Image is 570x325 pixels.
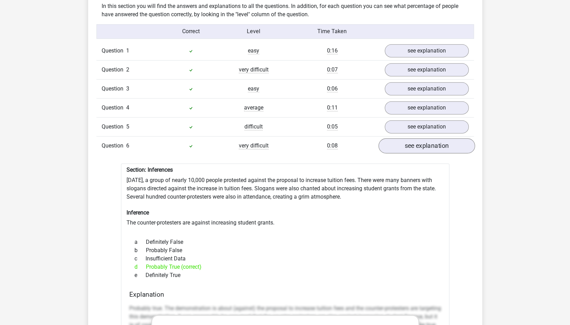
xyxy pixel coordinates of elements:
div: In this section you will find the answers and explanations to all the questions. In addition, for... [96,2,474,19]
div: Level [222,27,285,36]
div: Definitely False [129,238,441,246]
span: 3 [126,85,129,92]
span: very difficult [239,66,269,73]
span: 0:05 [327,123,338,130]
span: a [134,238,146,246]
span: 2 [126,66,129,73]
a: see explanation [385,82,469,95]
span: easy [248,47,259,54]
h4: Explanation [129,290,441,298]
span: d [134,263,146,271]
div: Time Taken [285,27,379,36]
span: 0:11 [327,104,338,111]
h6: Section: Inferences [127,166,444,173]
div: Insufficient Data [129,255,441,263]
div: Probably False [129,246,441,255]
a: see explanation [385,63,469,76]
span: 0:16 [327,47,338,54]
span: Question [102,47,126,55]
a: see explanation [378,138,475,154]
span: 0:06 [327,85,338,92]
span: 0:07 [327,66,338,73]
a: see explanation [385,120,469,133]
span: Question [102,85,126,93]
h6: Inference [127,209,444,216]
span: difficult [244,123,263,130]
span: 0:08 [327,142,338,149]
span: e [134,271,146,279]
div: Probably True (correct) [129,263,441,271]
span: Question [102,123,126,131]
span: average [244,104,263,111]
span: 1 [126,47,129,54]
span: 5 [126,123,129,130]
span: Question [102,142,126,150]
span: b [134,246,146,255]
span: Question [102,104,126,112]
span: c [134,255,146,263]
span: easy [248,85,259,92]
span: very difficult [239,142,269,149]
div: Definitely True [129,271,441,279]
a: see explanation [385,101,469,114]
a: see explanation [385,44,469,57]
span: Question [102,66,126,74]
span: 4 [126,104,129,111]
div: Correct [159,27,222,36]
span: 6 [126,142,129,149]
